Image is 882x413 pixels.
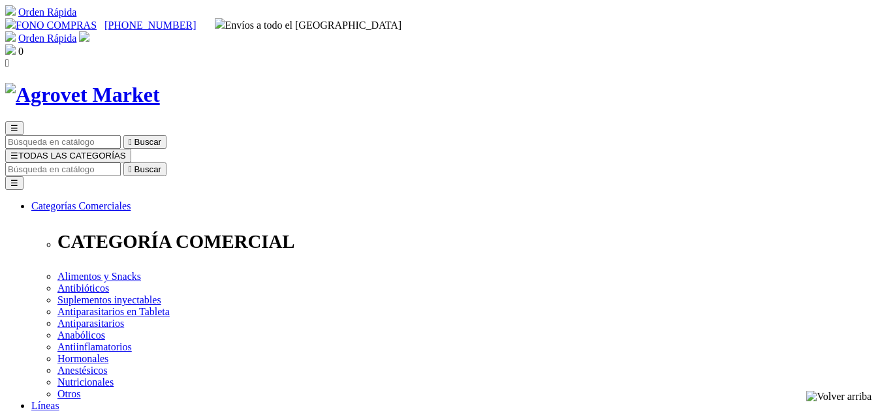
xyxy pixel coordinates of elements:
[79,33,89,44] a: Acceda a su cuenta de cliente
[31,400,59,411] a: Líneas
[123,162,166,176] button:  Buscar
[5,135,121,149] input: Buscar
[129,164,132,174] i: 
[79,31,89,42] img: user.svg
[5,121,24,135] button: ☰
[57,365,107,376] a: Anestésicos
[57,271,141,282] a: Alimentos y Snacks
[18,46,24,57] span: 0
[10,151,18,161] span: ☰
[57,353,108,364] a: Hormonales
[5,5,16,16] img: shopping-cart.svg
[215,20,402,31] span: Envíos a todo el [GEOGRAPHIC_DATA]
[134,164,161,174] span: Buscar
[57,388,81,399] a: Otros
[57,318,124,329] a: Antiparasitarios
[18,33,76,44] a: Orden Rápida
[129,137,132,147] i: 
[5,57,9,69] i: 
[123,135,166,149] button:  Buscar
[5,149,131,162] button: ☰TODAS LAS CATEGORÍAS
[57,294,161,305] a: Suplementos inyectables
[5,31,16,42] img: shopping-cart.svg
[5,18,16,29] img: phone.svg
[18,7,76,18] a: Orden Rápida
[5,83,160,107] img: Agrovet Market
[57,306,170,317] a: Antiparasitarios en Tableta
[134,137,161,147] span: Buscar
[57,329,105,341] a: Anabólicos
[215,18,225,29] img: delivery-truck.svg
[806,391,872,403] img: Volver arriba
[57,283,109,294] a: Antibióticos
[57,376,114,388] a: Nutricionales
[5,162,121,176] input: Buscar
[5,176,24,190] button: ☰
[57,231,877,252] p: CATEGORÍA COMERCIAL
[57,341,132,352] a: Antiinflamatorios
[5,44,16,55] img: shopping-bag.svg
[5,20,97,31] a: FONO COMPRAS
[31,200,131,211] a: Categorías Comerciales
[104,20,196,31] a: [PHONE_NUMBER]
[10,123,18,133] span: ☰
